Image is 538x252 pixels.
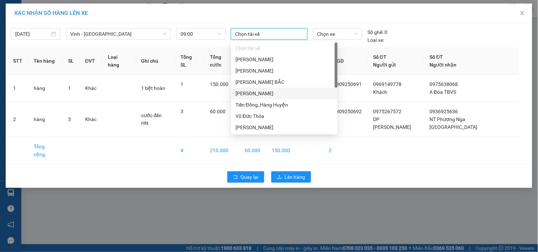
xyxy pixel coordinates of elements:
[241,173,259,181] span: Quay lại
[28,47,62,75] th: Tên hàng
[235,67,333,75] div: [PERSON_NAME]
[430,109,458,114] span: 0936925636
[317,29,358,39] span: Chọn xe
[373,54,387,60] span: Số ĐT
[368,28,388,36] div: 0
[28,137,62,164] td: Tổng cộng
[68,116,71,122] span: 3
[329,81,362,87] span: VI1309250691
[162,32,167,36] span: down
[62,47,79,75] th: SL
[231,88,338,99] div: NGUYỄN CHÍ THANH
[430,89,456,95] span: A Đóa TBVS
[181,109,184,114] span: 3
[266,137,296,164] td: 150.000
[368,36,384,44] span: Loại xe:
[231,42,338,54] div: Chọn tài xế
[7,102,28,137] td: 2
[373,89,387,95] span: Khách
[235,101,333,109] div: Tiến Đồng_Hàng Huyện
[102,47,135,75] th: Loại hàng
[373,81,401,87] span: 0969149778
[430,116,478,130] span: NT Phương Nga [GEOGRAPHIC_DATA]
[323,137,367,164] td: 2
[430,54,443,60] span: Số ĐT
[233,174,238,180] span: rollback
[231,110,338,122] div: Võ Đức Thỏa
[512,4,532,23] button: Close
[373,62,396,68] span: Người gửi
[15,30,50,38] input: 13/09/2025
[181,29,221,39] span: 09:00
[235,112,333,120] div: Võ Đức Thỏa
[204,137,239,164] td: 210.000
[323,47,367,75] th: Mã GD
[7,75,28,102] td: 1
[235,90,333,97] div: [PERSON_NAME]
[373,109,401,114] span: 0975267572
[79,102,102,137] td: Khác
[285,173,305,181] span: Lên hàng
[204,47,239,75] th: Tổng cước
[68,85,71,91] span: 1
[231,76,338,88] div: NGUYỄN HIỂN BẮC
[271,171,311,183] button: uploadLên hàng
[210,109,226,114] span: 60.000
[231,99,338,110] div: Tiến Đồng_Hàng Huyện
[227,171,264,183] button: rollbackQuay lại
[239,137,266,164] td: 60.000
[79,75,102,102] td: Khác
[373,116,411,130] span: DP [PERSON_NAME]
[235,78,333,86] div: [PERSON_NAME] BẮC
[7,47,28,75] th: STT
[277,174,282,180] span: upload
[235,44,333,52] div: Chọn tài xế
[135,47,175,75] th: Ghi chú
[368,28,384,36] span: Số ghế:
[70,29,166,39] span: Vinh - Hà Nội
[141,113,162,126] span: cước đến HN
[28,75,62,102] td: hàng
[235,56,333,63] div: [PERSON_NAME]
[231,54,338,65] div: CHU VĂN HẠNH
[181,81,184,87] span: 1
[235,124,333,131] div: [PERSON_NAME]
[210,81,228,87] span: 150.000
[231,65,338,76] div: PHAN THÀNH
[430,81,458,87] span: 0975638068
[28,102,62,137] td: hàng
[231,122,338,133] div: NGUYỄN ĐÌNH GIÁP
[175,137,204,164] td: 4
[329,109,362,114] span: VI1309250692
[141,85,165,91] span: 1 bệt hoàn
[14,10,88,16] span: XÁC NHẬN SỐ HÀNG LÊN XE
[520,10,525,16] span: close
[79,47,102,75] th: ĐVT
[430,62,457,68] span: Người nhận
[175,47,204,75] th: Tổng SL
